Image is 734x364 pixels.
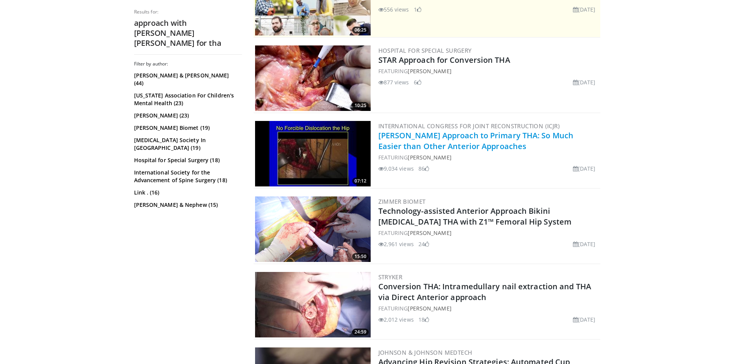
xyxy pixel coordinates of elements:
[255,196,371,262] a: 15:50
[378,281,591,302] a: Conversion THA: Intramedullary nail extraction and THA via Direct Anterior approach
[408,229,451,237] a: [PERSON_NAME]
[414,5,422,13] li: 1
[414,78,422,86] li: 6
[378,55,510,65] a: STAR Approach for Conversion THA
[378,153,599,161] div: FEATURING
[378,67,599,75] div: FEATURING
[134,92,240,107] a: [US_STATE] Association For Children's Mental Health (23)
[378,47,472,54] a: Hospital for Special Surgery
[418,315,429,324] li: 18
[134,72,240,87] a: [PERSON_NAME] & [PERSON_NAME] (44)
[134,124,240,132] a: [PERSON_NAME] Biomet (19)
[573,5,596,13] li: [DATE]
[378,164,414,173] li: 9,034 views
[352,329,369,335] span: 24:59
[134,169,240,184] a: International Society for the Advancement of Spine Surgery (18)
[408,154,451,161] a: [PERSON_NAME]
[255,45,371,111] img: e4573f83-0719-476b-9964-9a431345ec19.300x170_q85_crop-smart_upscale.jpg
[255,196,371,262] img: 896f6787-b5f3-455d-928f-da3bb3055a34.png.300x170_q85_crop-smart_upscale.png
[408,67,451,75] a: [PERSON_NAME]
[418,240,429,248] li: 24
[573,240,596,248] li: [DATE]
[352,102,369,109] span: 10:25
[573,315,596,324] li: [DATE]
[255,45,371,111] a: 10:25
[378,5,409,13] li: 556 views
[378,198,426,205] a: Zimmer Biomet
[255,272,371,337] img: f2681aa5-e24c-4cda-9d8f-322f406b0ba1.300x170_q85_crop-smart_upscale.jpg
[378,78,409,86] li: 877 views
[352,178,369,185] span: 07:12
[378,122,560,130] a: International Congress for Joint Reconstruction (ICJR)
[255,121,371,186] img: 39c06b77-4aaf-44b3-a7d8-092cc5de73cb.300x170_q85_crop-smart_upscale.jpg
[378,273,403,281] a: Stryker
[378,304,599,312] div: FEATURING
[378,240,414,248] li: 2,961 views
[352,27,369,34] span: 06:25
[408,305,451,312] a: [PERSON_NAME]
[134,61,242,67] h3: Filter by author:
[255,121,371,186] a: 07:12
[573,164,596,173] li: [DATE]
[378,349,472,356] a: Johnson & Johnson MedTech
[255,272,371,337] a: 24:59
[134,156,240,164] a: Hospital for Special Surgery (18)
[573,78,596,86] li: [DATE]
[134,189,240,196] a: Link . (16)
[134,136,240,152] a: [MEDICAL_DATA] Society In [GEOGRAPHIC_DATA] (19)
[134,112,240,119] a: [PERSON_NAME] (23)
[418,164,429,173] li: 86
[378,315,414,324] li: 2,012 views
[134,18,242,48] h2: approach with [PERSON_NAME] [PERSON_NAME] for tha
[352,253,369,260] span: 15:50
[134,9,242,15] p: Results for:
[378,229,599,237] div: FEATURING
[378,130,574,151] a: [PERSON_NAME] Approach to Primary THA: So Much Easier than Other Anterior Approaches
[378,206,572,227] a: Technology-assisted Anterior Approach Bikini [MEDICAL_DATA] THA with Z1™ Femoral Hip System
[134,201,240,209] a: [PERSON_NAME] & Nephew (15)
